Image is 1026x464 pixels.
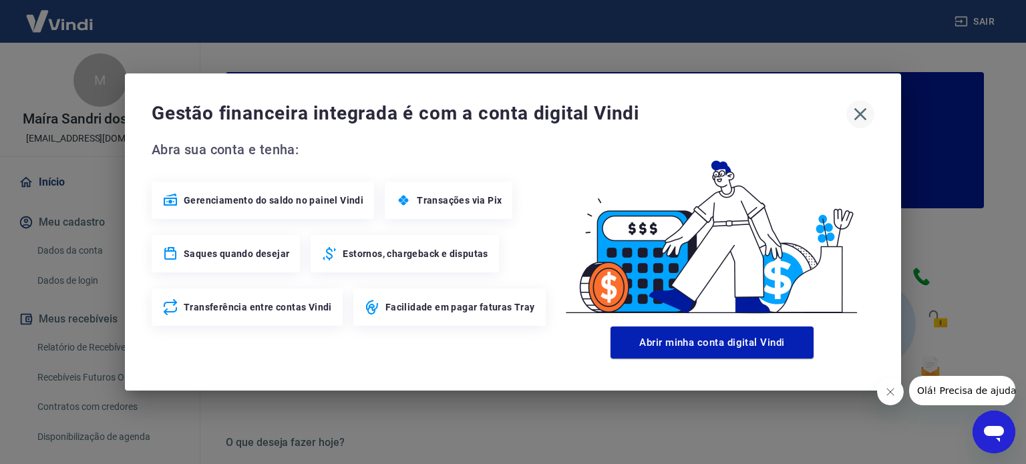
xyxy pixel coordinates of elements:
span: Olá! Precisa de ajuda? [8,9,112,20]
iframe: Fechar mensagem [877,379,904,405]
iframe: Botão para abrir a janela de mensagens [973,411,1015,453]
span: Transferência entre contas Vindi [184,300,332,314]
button: Abrir minha conta digital Vindi [611,326,814,359]
span: Gerenciamento do saldo no painel Vindi [184,194,363,207]
iframe: Mensagem da empresa [909,376,1015,405]
img: Good Billing [550,139,874,321]
span: Saques quando desejar [184,247,289,260]
span: Abra sua conta e tenha: [152,139,550,160]
span: Transações via Pix [417,194,502,207]
span: Estornos, chargeback e disputas [343,247,488,260]
span: Gestão financeira integrada é com a conta digital Vindi [152,100,846,127]
span: Facilidade em pagar faturas Tray [385,300,535,314]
